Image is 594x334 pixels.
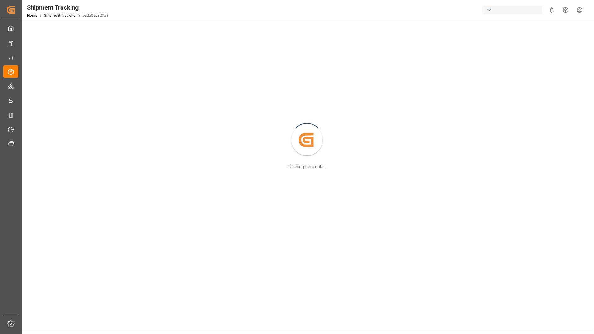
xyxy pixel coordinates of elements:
[287,164,327,170] div: Fetching form data...
[27,3,108,12] div: Shipment Tracking
[44,13,76,18] a: Shipment Tracking
[27,13,37,18] a: Home
[559,3,573,17] button: Help Center
[545,3,559,17] button: show 0 new notifications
